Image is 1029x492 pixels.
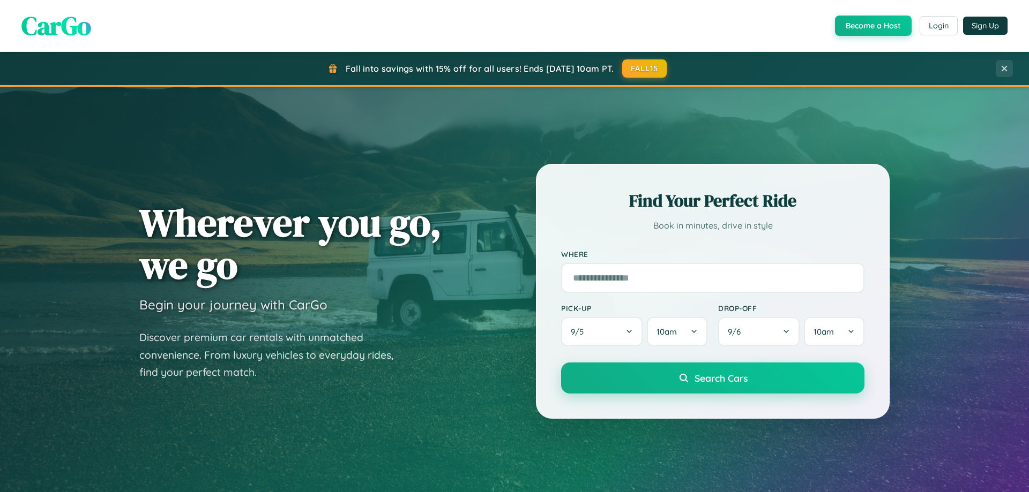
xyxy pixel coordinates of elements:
[561,317,643,346] button: 9/5
[21,8,91,43] span: CarGo
[561,304,707,313] label: Pick-up
[920,16,958,35] button: Login
[139,201,442,286] h1: Wherever you go, we go
[561,218,864,233] p: Book in minutes, drive in style
[647,317,707,346] button: 10am
[571,327,589,337] span: 9 / 5
[139,297,327,313] h3: Begin your journey with CarGo
[561,362,864,393] button: Search Cars
[718,304,864,313] label: Drop-off
[835,16,912,36] button: Become a Host
[728,327,746,337] span: 9 / 6
[139,329,407,381] p: Discover premium car rentals with unmatched convenience. From luxury vehicles to everyday rides, ...
[561,249,864,259] label: Where
[718,317,800,346] button: 9/6
[561,189,864,213] h2: Find Your Perfect Ride
[804,317,864,346] button: 10am
[346,63,614,74] span: Fall into savings with 15% off for all users! Ends [DATE] 10am PT.
[963,17,1008,35] button: Sign Up
[695,372,748,384] span: Search Cars
[622,59,667,78] button: FALL15
[657,327,677,337] span: 10am
[814,327,834,337] span: 10am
